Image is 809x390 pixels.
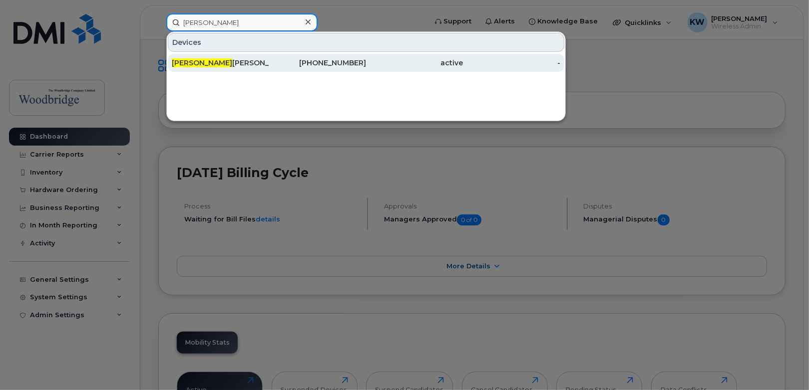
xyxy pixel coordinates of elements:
div: Devices [168,33,564,52]
div: [PERSON_NAME]-cell [172,58,269,68]
div: - [463,58,561,68]
div: [PHONE_NUMBER] [269,58,367,68]
div: active [366,58,463,68]
span: [PERSON_NAME] [172,58,232,67]
a: [PERSON_NAME][PERSON_NAME]-cell[PHONE_NUMBER]active- [168,54,564,72]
